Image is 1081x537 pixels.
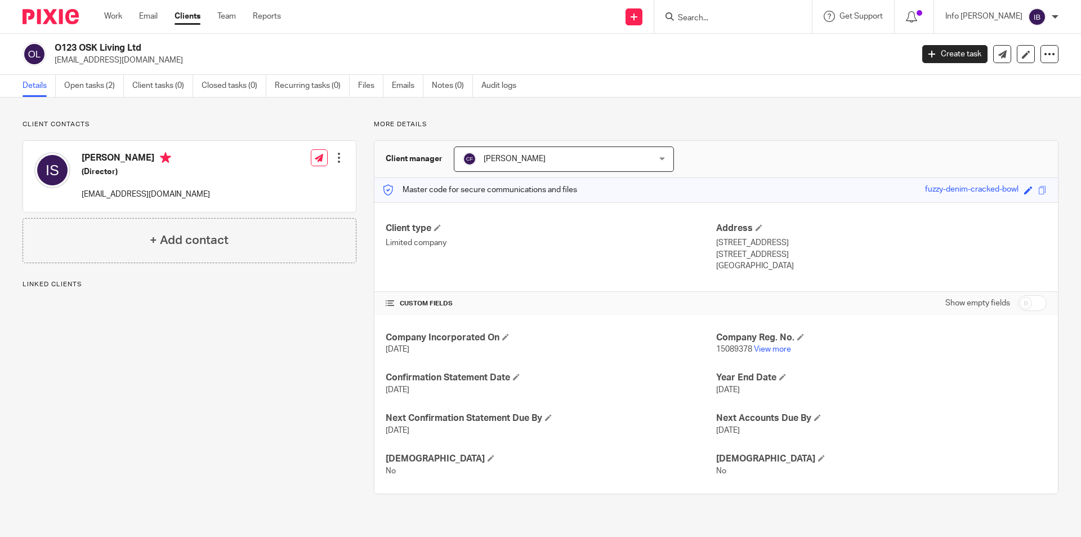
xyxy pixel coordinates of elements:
span: [DATE] [716,386,740,394]
h4: [DEMOGRAPHIC_DATA] [716,453,1047,465]
span: No [386,467,396,475]
label: Show empty fields [945,298,1010,309]
a: Emails [392,75,423,97]
h4: Company Reg. No. [716,332,1047,344]
a: Team [217,11,236,22]
p: [GEOGRAPHIC_DATA] [716,260,1047,272]
span: [PERSON_NAME] [484,155,546,163]
img: svg%3E [463,152,476,166]
h4: CUSTOM FIELDS [386,299,716,308]
h4: Client type [386,223,716,234]
p: Linked clients [23,280,356,289]
h4: Address [716,223,1047,234]
a: Details [23,75,56,97]
h4: [DEMOGRAPHIC_DATA] [386,453,716,465]
h5: (Director) [82,166,210,177]
h4: Next Confirmation Statement Due By [386,412,716,424]
h4: Next Accounts Due By [716,412,1047,424]
p: [STREET_ADDRESS] [716,237,1047,248]
div: fuzzy-denim-cracked-bowl [925,184,1019,197]
p: Limited company [386,237,716,248]
a: View more [754,345,791,353]
a: Create task [922,45,988,63]
img: svg%3E [34,152,70,188]
img: Pixie [23,9,79,24]
a: Work [104,11,122,22]
span: [DATE] [386,345,409,353]
h4: [PERSON_NAME] [82,152,210,166]
h4: Company Incorporated On [386,332,716,344]
span: Get Support [839,12,883,20]
p: Info [PERSON_NAME] [945,11,1022,22]
a: Recurring tasks (0) [275,75,350,97]
p: Master code for secure communications and files [383,184,577,196]
p: [STREET_ADDRESS] [716,249,1047,260]
h3: Client manager [386,153,443,165]
img: svg%3E [23,42,46,66]
a: Files [358,75,383,97]
h4: Confirmation Statement Date [386,372,716,384]
p: More details [374,120,1058,129]
a: Open tasks (2) [64,75,124,97]
h4: Year End Date [716,372,1047,384]
p: Client contacts [23,120,356,129]
span: [DATE] [386,427,409,434]
p: [EMAIL_ADDRESS][DOMAIN_NAME] [82,189,210,200]
h2: O123 OSK Living Ltd [55,42,735,54]
img: svg%3E [1028,8,1046,26]
a: Notes (0) [432,75,473,97]
span: [DATE] [716,427,740,434]
a: Closed tasks (0) [202,75,266,97]
a: Audit logs [481,75,525,97]
p: [EMAIL_ADDRESS][DOMAIN_NAME] [55,55,905,66]
span: 15089378 [716,345,752,353]
a: Reports [253,11,281,22]
span: [DATE] [386,386,409,394]
h4: + Add contact [150,232,229,249]
i: Primary [160,152,171,163]
a: Email [139,11,158,22]
a: Clients [175,11,200,22]
input: Search [677,14,778,24]
span: No [716,467,726,475]
a: Client tasks (0) [132,75,193,97]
